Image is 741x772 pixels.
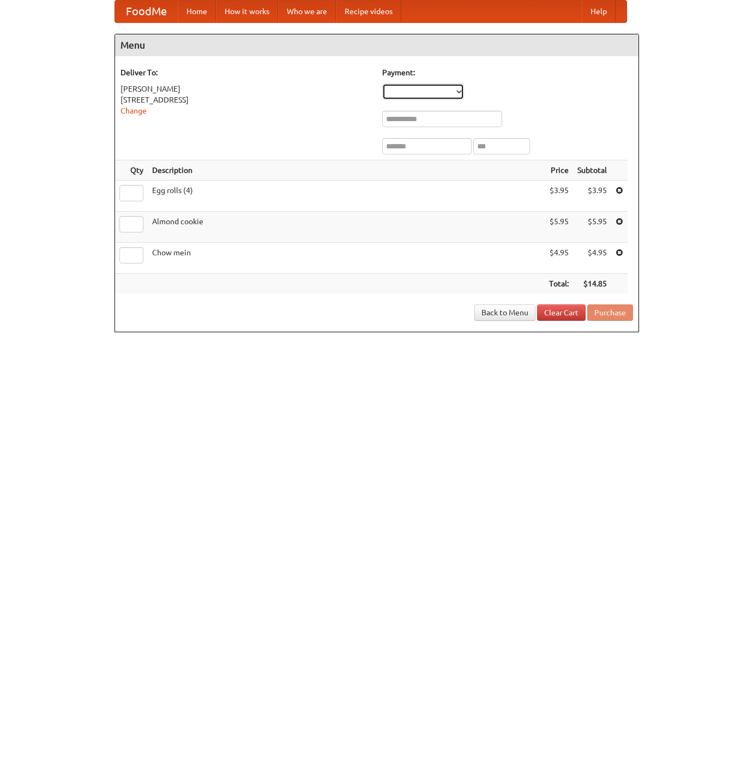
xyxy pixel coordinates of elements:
a: Clear Cart [537,304,586,321]
td: Almond cookie [148,212,545,243]
a: Recipe videos [336,1,401,22]
a: How it works [216,1,278,22]
td: $5.95 [573,212,611,243]
td: Egg rolls (4) [148,181,545,212]
td: $3.95 [573,181,611,212]
button: Purchase [587,304,633,321]
h5: Payment: [382,67,633,78]
th: Qty [115,160,148,181]
th: Description [148,160,545,181]
a: Who we are [278,1,336,22]
h5: Deliver To: [121,67,371,78]
td: Chow mein [148,243,545,274]
th: $14.85 [573,274,611,294]
h4: Menu [115,34,638,56]
a: Change [121,106,147,115]
td: $4.95 [573,243,611,274]
div: [STREET_ADDRESS] [121,94,371,105]
td: $5.95 [545,212,573,243]
th: Subtotal [573,160,611,181]
a: FoodMe [115,1,178,22]
th: Price [545,160,573,181]
a: Home [178,1,216,22]
div: [PERSON_NAME] [121,83,371,94]
th: Total: [545,274,573,294]
a: Help [582,1,616,22]
td: $4.95 [545,243,573,274]
td: $3.95 [545,181,573,212]
a: Back to Menu [474,304,535,321]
